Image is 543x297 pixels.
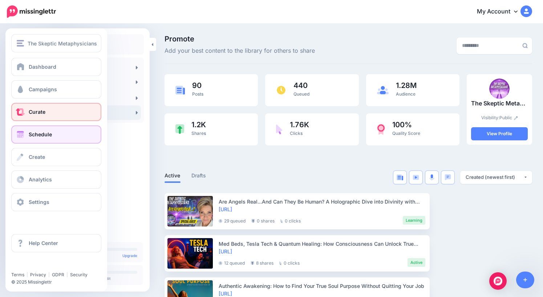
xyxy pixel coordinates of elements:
span: 100% [392,121,420,128]
li: 8 shares [251,258,273,267]
span: Help Center [29,240,58,246]
span: Audience [396,91,416,97]
span: | [48,272,50,277]
span: 1.76K [290,121,309,128]
li: 12 queued [219,258,245,267]
div: Open Intercom Messenger [489,272,507,290]
img: users-blue.png [377,86,389,95]
span: Promote [165,35,315,43]
span: Add your best content to the library for others to share [165,46,315,56]
img: pencil.png [514,116,518,120]
span: Queued [293,91,309,97]
img: clock-grey-darker.png [219,219,222,223]
img: clock.png [276,85,286,95]
span: 90 [192,82,203,89]
img: microphone.png [429,174,434,181]
a: Curate [11,103,101,121]
a: Analytics [11,170,101,189]
a: View Profile [471,127,528,140]
li: © 2025 Missinglettr [11,278,107,286]
span: Posts [192,91,203,97]
li: 0 clicks [279,258,300,267]
img: clock-grey-darker.png [219,261,222,265]
img: share-grey.png [251,261,254,265]
img: prize-red.png [377,124,385,135]
a: Schedule [11,125,101,144]
span: Shares [191,131,206,136]
span: 1.2K [191,121,206,128]
a: Campaigns [11,80,101,99]
img: article-blue.png [397,174,403,180]
img: search-grey-6.png [522,43,528,48]
div: Authentic Awakening: How to Find Your True Soul Purpose Without Quitting Your Job [219,282,425,290]
span: Create [29,154,45,160]
button: The Skeptic Metaphysicians [11,34,101,52]
span: Dashboard [29,64,56,70]
span: Curate [29,109,45,115]
a: GDPR [52,272,64,277]
img: pointer-grey.png [280,219,283,223]
a: Active [165,171,181,180]
span: | [27,272,28,277]
img: 398694559_755142363325592_1851666557881600205_n-bsa141941_thumb.jpg [489,79,510,99]
p: The Skeptic Metaphysicians [471,99,528,108]
img: chat-square-blue.png [445,174,451,180]
a: My Account [470,3,532,21]
a: Create [11,148,101,166]
img: pointer-purple.png [276,124,283,135]
a: Dashboard [11,58,101,76]
button: Created (newest first) [460,171,532,184]
span: Clicks [290,131,303,136]
span: Settings [29,199,49,205]
span: Campaigns [29,86,57,92]
iframe: Twitter Follow Button [11,261,68,269]
a: [URL] [219,206,232,212]
span: | [66,272,68,277]
a: Terms [11,272,24,277]
a: [URL] [219,248,232,254]
span: 440 [293,82,309,89]
span: Quality Score [392,131,420,136]
a: [URL] [219,290,232,297]
img: video-blue.png [413,175,419,180]
span: Schedule [29,131,52,137]
img: pointer-grey.png [279,261,282,265]
img: Missinglettr [7,5,56,18]
li: Active [408,258,425,267]
span: 1.28M [396,82,417,89]
div: Med Beds, Tesla Tech & Quantum Healing: How Consciousness Can Unlock True Wellness [219,240,425,248]
li: 0 shares [251,216,275,225]
span: The Skeptic Metaphysicians [28,39,97,48]
a: Help Center [11,234,101,252]
a: Public [499,115,518,120]
img: share-grey.png [251,219,255,223]
img: share-green.png [175,124,184,134]
a: Drafts [191,171,206,180]
li: 0 clicks [280,216,301,225]
div: Created (newest first) [466,174,523,181]
div: Are Angels Real...And Can They Be Human? A Holographic Dive into Divinity with [PERSON_NAME] [219,198,425,205]
li: Learning [403,216,425,225]
a: Privacy [30,272,46,277]
img: menu.png [17,40,24,47]
img: article-blue.png [175,86,185,94]
a: Security [70,272,88,277]
li: 29 queued [219,216,246,225]
a: Settings [11,193,101,211]
span: Analytics [29,176,52,182]
p: Visibility: [471,114,528,121]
